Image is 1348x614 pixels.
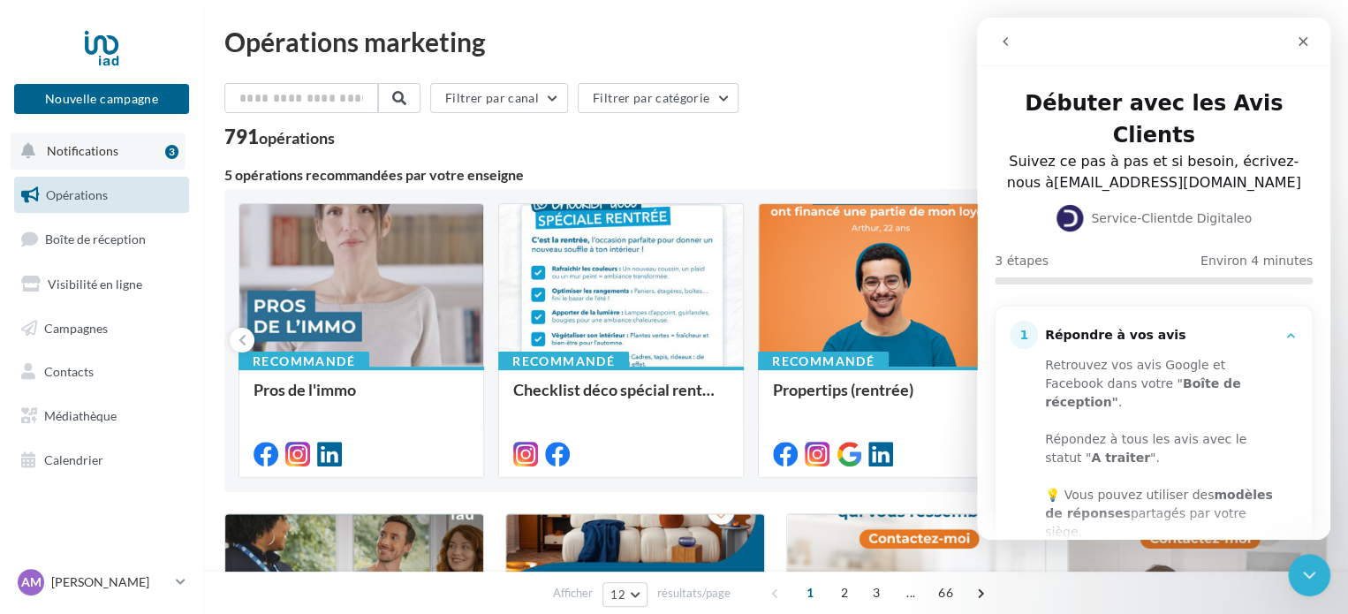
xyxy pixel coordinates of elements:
a: Contacts [11,353,193,390]
div: opérations [259,130,335,146]
span: résultats/page [657,585,731,602]
span: Campagnes [44,320,108,335]
span: Afficher [553,585,593,602]
span: AM [21,573,42,591]
span: ... [897,579,925,607]
iframe: Intercom live chat [977,18,1330,540]
iframe: Intercom live chat [1288,554,1330,596]
button: Filtrer par catégorie [578,83,738,113]
span: Boîte de réception [45,231,146,246]
div: 3 [165,145,178,159]
div: Recommandé [239,352,369,371]
span: 2 [830,579,859,607]
a: Opérations [11,177,193,214]
button: 12 [602,582,647,607]
span: 3 [862,579,890,607]
a: Calendrier [11,442,193,479]
span: Opérations [46,187,108,202]
a: Médiathèque [11,398,193,435]
p: [PERSON_NAME] [51,573,169,591]
span: Contacts [44,364,94,379]
span: 1 [796,579,824,607]
span: 12 [610,587,625,602]
span: Visibilité en ligne [48,277,142,292]
span: Calendrier [44,452,103,467]
div: Recommandé [758,352,889,371]
div: 💡 Vous pouvez utiliser des partagés par votre siège. [68,468,307,524]
div: Checklist déco spécial rentrée [513,381,729,416]
a: AM [PERSON_NAME] [14,565,189,599]
span: 66 [931,579,960,607]
div: Propertips (rentrée) [773,381,988,416]
a: Campagnes [11,310,193,347]
div: Pros de l'immo [254,381,469,416]
span: Médiathèque [44,408,117,423]
div: 791 [224,127,335,147]
span: Notifications [47,143,118,158]
div: Recommandé [498,352,629,371]
button: Filtrer par canal [430,83,568,113]
button: Nouvelle campagne [14,84,189,114]
button: Notifications 3 [11,133,186,170]
div: Opérations marketing [224,28,1327,55]
div: 5 opérations recommandées par votre enseigne [224,168,1299,182]
a: Boîte de réception [11,220,193,258]
a: Visibilité en ligne [11,266,193,303]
